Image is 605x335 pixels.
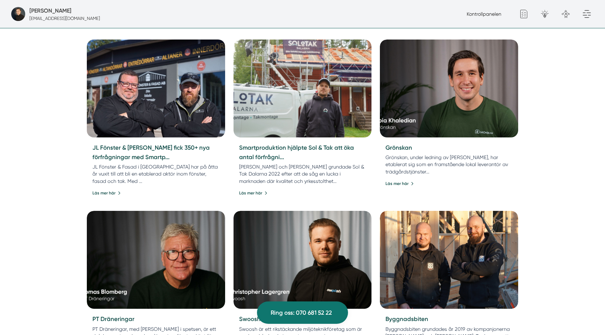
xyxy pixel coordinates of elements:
[271,308,332,318] span: Ring oss: 070 681 52 22
[385,180,414,187] a: Läs mer här
[11,7,25,21] img: foretagsbild-pa-smartproduktion-ett-foretag-i-dalarnas-lan-2023.jpg
[467,11,501,17] a: Kontrollpanelen
[92,144,210,161] a: JL Fönster & [PERSON_NAME] fick 350+ nya förfrågningar med Smartp...
[380,211,518,309] img: Byggnadsbiten
[87,211,225,309] img: PT Dräneringar
[83,37,228,140] img: Markus ägare Sol & Tak Dalarna
[239,163,366,184] p: [PERSON_NAME] och [PERSON_NAME] grundade Sol & Tak Dalarna 2022 efter att de såg en lucka i markn...
[385,315,428,322] a: Byggnadsbiten
[239,315,260,322] a: Swoosh
[92,190,121,197] a: Läs mer här
[385,154,513,175] p: Grönskan, under ledning av [PERSON_NAME], har etablerat sig som en framstående lokal leverantör a...
[29,15,100,22] p: [EMAIL_ADDRESS][DOMAIN_NAME]
[380,40,518,137] img: Grönskan
[92,163,220,184] p: JL Fönster & Fasad i [GEOGRAPHIC_DATA] har på åtta år vuxit till att bli en etablerad aktör inom ...
[385,144,412,151] a: Grönskan
[234,40,372,137] img: Markus ägare Sol & Tak Dalarna
[239,190,267,197] a: Läs mer här
[29,6,71,15] h5: Super Administratör
[234,211,372,309] img: Swoosh
[257,301,348,324] a: Ring oss: 070 681 52 22
[239,144,354,161] a: Smartproduktion hjälpte Sol & Tak att öka antal förfrågni...
[92,315,134,322] a: PT Dräneringar
[87,40,225,137] a: Markus ägare Sol & Tak Dalarna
